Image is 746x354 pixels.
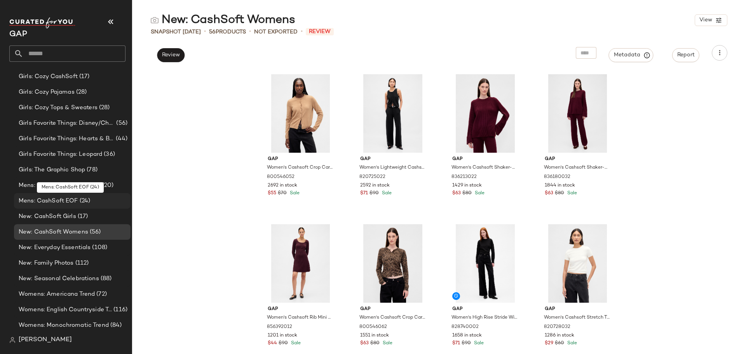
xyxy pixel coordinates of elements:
[268,182,297,189] span: 2692 in stock
[19,290,95,299] span: Womens: Americana Trend
[462,340,471,347] span: $90
[359,174,385,181] span: 820725022
[452,340,460,347] span: $71
[539,74,617,153] img: cn60152595.jpg
[289,341,301,346] span: Sale
[672,48,699,62] button: Report
[85,166,98,174] span: (78)
[19,197,78,206] span: Mens: CashSoft EOF
[278,190,287,197] span: $70
[9,337,16,343] img: svg%3e
[545,332,574,339] span: 1286 in stock
[545,156,610,163] span: Gap
[109,321,122,330] span: (84)
[452,156,518,163] span: Gap
[452,190,461,197] span: $63
[75,88,87,97] span: (28)
[19,243,91,252] span: New: Everyday Essentials
[267,314,333,321] span: Women's Cashsoft Rib Mini Sweater Dress by Gap Burgundy Bordeaux Size XS
[370,190,379,197] span: $90
[545,306,610,313] span: Gap
[288,191,300,196] span: Sale
[19,119,115,128] span: Girls Favorite Things: Disney/Characters
[91,243,107,252] span: (108)
[268,332,297,339] span: 1201 in stock
[19,259,74,268] span: New: Family Photos
[102,150,115,159] span: (36)
[19,150,102,159] span: Girls Favorite Things: Leopard
[451,174,477,181] span: 836213022
[695,14,727,26] button: View
[19,181,101,190] span: Mens: CashSoft Accessories
[544,174,570,181] span: 836180032
[19,134,114,143] span: Girls Favorite Things: Hearts & Bows
[360,156,426,163] span: Gap
[472,341,484,346] span: Sale
[249,27,251,37] span: •
[446,74,524,153] img: cn60151471.jpg
[452,182,482,189] span: 1429 in stock
[452,332,482,339] span: 1658 in stock
[19,335,72,345] span: [PERSON_NAME]
[19,228,88,237] span: New: CashSoft Womens
[268,156,333,163] span: Gap
[301,27,303,37] span: •
[78,72,90,81] span: (17)
[95,290,107,299] span: (72)
[614,52,649,59] span: Metadata
[19,305,112,314] span: Womens: English Countryside Trend
[261,74,340,153] img: cn60127565.jpg
[354,74,432,153] img: cn60199881.jpg
[19,103,98,112] span: Girls: Cozy Tops & Sweaters
[209,28,246,36] div: Products
[380,191,392,196] span: Sale
[9,17,75,28] img: cfy_white_logo.C9jOOHJF.svg
[267,174,295,181] span: 800546052
[151,28,201,36] span: Snapshot [DATE]
[19,274,99,283] span: New: Seasonal Celebrations
[566,191,577,196] span: Sale
[268,306,333,313] span: Gap
[19,166,85,174] span: Girls: The Graphic Shop
[88,228,101,237] span: (56)
[360,340,369,347] span: $63
[151,12,295,28] div: New: CashSoft Womens
[370,340,380,347] span: $80
[462,190,472,197] span: $80
[555,190,564,197] span: $80
[115,119,127,128] span: (56)
[360,332,389,339] span: 1551 in stock
[19,212,76,221] span: New: CashSoft Girls
[359,324,387,331] span: 800546062
[451,164,517,171] span: Women's Cashsoft Shaker-Stitch Boyfriend Sweater by Gap Tuscan Red Size M
[677,52,695,58] span: Report
[452,306,518,313] span: Gap
[381,341,392,346] span: Sale
[360,306,426,313] span: Gap
[539,224,617,303] img: cn60079589.jpg
[268,340,277,347] span: $44
[98,103,110,112] span: (28)
[267,164,333,171] span: Women's Cashsoft Crop Cardigan by Gap Camel [PERSON_NAME] Size M
[151,16,159,24] img: svg%3e
[279,340,288,347] span: $90
[101,181,114,190] span: (20)
[359,164,425,171] span: Women's Lightweight Cashsoft Tailored Pants by Gap Black Petite Size XS
[451,314,517,321] span: Women's High Rise Stride Wide-Leg Jeans by Gap Zebra Black Size 25
[9,30,27,38] span: Current Company Name
[76,212,88,221] span: (17)
[162,52,180,58] span: Review
[544,164,610,171] span: Women's Cashsoft Shaker-Stitch Sweater Pants by Gap Tuscan Red Size XS
[545,182,575,189] span: 1844 in stock
[360,190,368,197] span: $71
[114,134,127,143] span: (44)
[360,182,390,189] span: 2592 in stock
[209,29,216,35] span: 56
[544,314,610,321] span: Women's Cashsoft Stretch T-Shirt by Gap Ivory Beige Frost Size XS
[19,321,109,330] span: Womens: Monochromatic Trend
[261,224,340,303] img: cn60487301.jpg
[306,28,334,35] span: Review
[699,17,712,23] span: View
[112,305,127,314] span: (116)
[545,340,553,347] span: $29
